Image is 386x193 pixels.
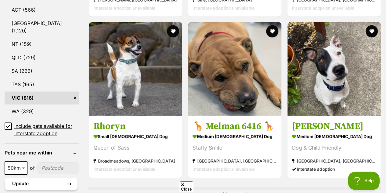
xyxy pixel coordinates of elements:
button: favourite [366,25,378,37]
a: TAS (165) [5,78,79,91]
strong: Broadmeadows, [GEOGRAPHIC_DATA] [93,157,178,165]
header: Pets near me within [5,150,79,155]
a: ACT (566) [5,3,79,16]
img: 🦒 Melman 6416 🦒 - American Staffordshire Terrier Dog [188,22,281,116]
a: Include pets available for interstate adoption [5,122,79,137]
strong: [GEOGRAPHIC_DATA], [GEOGRAPHIC_DATA] [292,157,376,165]
a: QLD (729) [5,51,79,64]
div: Dog & Child Friendly [292,144,376,152]
h3: [PERSON_NAME] [292,120,376,132]
span: 50km [5,161,27,175]
iframe: Help Scout Beacon - Open [348,172,380,190]
span: Interstate adoption unavailable [93,166,155,172]
a: [PERSON_NAME] medium [DEMOGRAPHIC_DATA] Dog Dog & Child Friendly [GEOGRAPHIC_DATA], [GEOGRAPHIC_D... [287,116,381,178]
span: Close [180,181,193,192]
a: Rhoryn small [DEMOGRAPHIC_DATA] Dog Queen of Sass Broadmeadows, [GEOGRAPHIC_DATA] Interstate adop... [89,116,182,178]
a: WA (329) [5,105,79,118]
a: NT (159) [5,38,79,50]
h3: Rhoryn [93,120,178,132]
div: Queen of Sass [93,144,178,152]
a: 🦒 Melman 6416 🦒 medium [DEMOGRAPHIC_DATA] Dog Staffy Smile [GEOGRAPHIC_DATA], [GEOGRAPHIC_DATA] I... [188,116,281,178]
a: VIC (816) [5,91,79,104]
strong: medium [DEMOGRAPHIC_DATA] Dog [292,132,376,141]
button: favourite [266,25,279,37]
button: favourite [167,25,179,37]
span: Interstate adoption unavailable [193,5,254,10]
strong: small [DEMOGRAPHIC_DATA] Dog [93,132,178,141]
strong: medium [DEMOGRAPHIC_DATA] Dog [193,132,277,141]
strong: [GEOGRAPHIC_DATA], [GEOGRAPHIC_DATA] [193,157,277,165]
span: Interstate adoption unavailable [292,5,354,10]
img: Rhoryn - Fox Terrier Dog [89,22,182,116]
div: Interstate adoption [292,165,376,173]
span: Include pets available for interstate adoption [14,122,79,137]
input: postcode [37,162,79,174]
span: of [30,164,35,172]
button: Update [5,178,78,190]
span: 50km [5,164,27,172]
a: [GEOGRAPHIC_DATA] (1,120) [5,17,79,37]
span: Interstate adoption unavailable [93,5,155,10]
div: Staffy Smile [193,144,277,152]
img: Frankie - Staffordshire Bull Terrier Dog [287,22,381,116]
span: Interstate adoption unavailable [193,166,254,172]
a: SA (222) [5,65,79,77]
h3: 🦒 Melman 6416 🦒 [193,120,277,132]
